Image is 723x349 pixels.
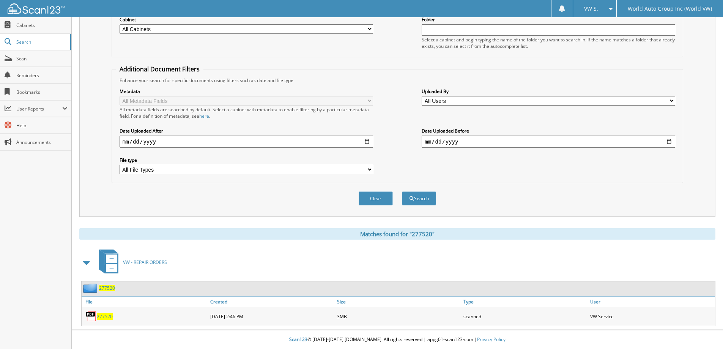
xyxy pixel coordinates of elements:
input: end [422,136,675,148]
div: Enhance your search for specific documents using filters such as date and file type. [116,77,679,84]
a: User [588,297,715,307]
button: Clear [359,191,393,205]
label: File type [120,157,373,163]
a: Size [335,297,462,307]
a: here [199,113,209,119]
div: Select a cabinet and begin typing the name of the folder you want to search in. If the name match... [422,36,675,49]
img: scan123-logo-white.svg [8,3,65,14]
div: Matches found for "277520" [79,228,715,240]
a: 277520 [97,313,113,320]
a: 277520 [99,285,115,291]
div: VW Service [588,309,715,324]
span: VW - REPAIR ORDERS [123,259,167,265]
input: start [120,136,373,148]
span: VW S. [584,6,598,11]
span: Announcements [16,139,68,145]
span: Scan [16,55,68,62]
a: Type [462,297,588,307]
img: folder2.png [83,283,99,293]
label: Date Uploaded After [120,128,373,134]
a: Privacy Policy [477,336,506,343]
label: Folder [422,16,675,23]
img: PDF.png [85,311,97,322]
span: Reminders [16,72,68,79]
span: User Reports [16,106,62,112]
label: Date Uploaded Before [422,128,675,134]
div: 3MB [335,309,462,324]
div: All metadata fields are searched by default. Select a cabinet with metadata to enable filtering b... [120,106,373,119]
span: Bookmarks [16,89,68,95]
a: File [82,297,208,307]
label: Cabinet [120,16,373,23]
label: Uploaded By [422,88,675,95]
div: scanned [462,309,588,324]
div: © [DATE]-[DATE] [DOMAIN_NAME]. All rights reserved | appg01-scan123-com | [72,330,723,349]
a: Created [208,297,335,307]
span: World Auto Group Inc (World VW) [628,6,712,11]
span: Help [16,122,68,129]
legend: Additional Document Filters [116,65,203,73]
div: [DATE] 2:46 PM [208,309,335,324]
label: Metadata [120,88,373,95]
span: Cabinets [16,22,68,28]
span: Search [16,39,66,45]
a: VW - REPAIR ORDERS [95,247,167,277]
button: Search [402,191,436,205]
span: Scan123 [289,336,307,343]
